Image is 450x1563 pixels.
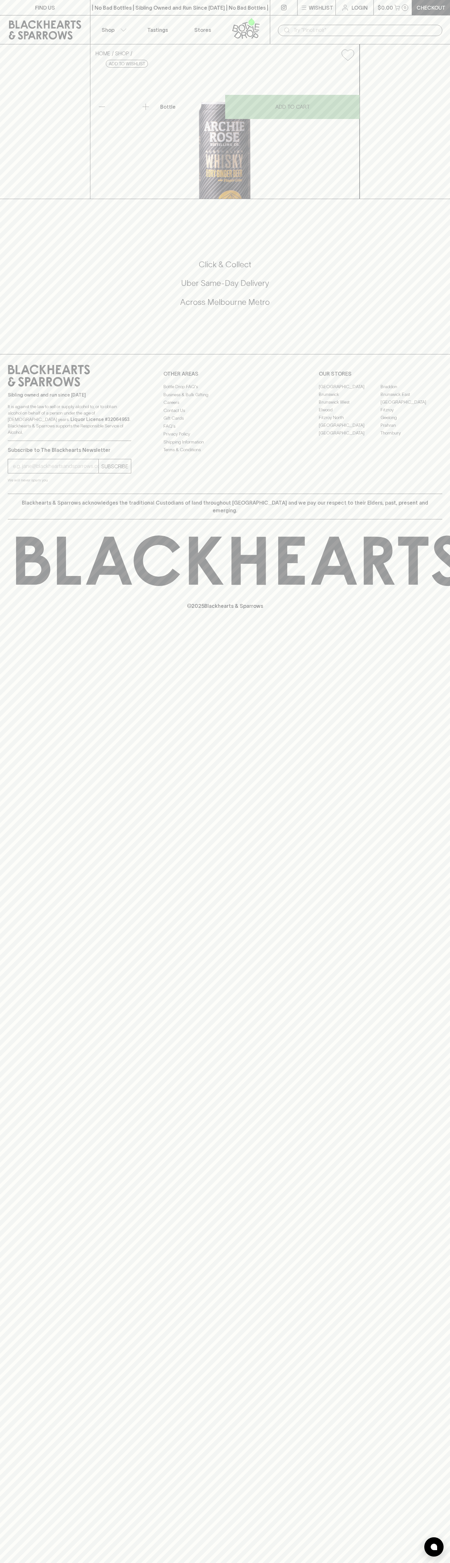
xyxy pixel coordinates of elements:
p: Bottle [160,103,176,111]
p: It is against the law to sell or supply alcohol to, or to obtain alcohol on behalf of a person un... [8,403,131,435]
a: Brunswick [319,390,381,398]
a: HOME [96,50,110,56]
strong: Liquor License #32064953 [70,417,130,422]
p: Sibling owned and run since [DATE] [8,392,131,398]
h5: Uber Same-Day Delivery [8,278,442,288]
h5: Across Melbourne Metro [8,297,442,307]
button: Add to wishlist [106,60,148,68]
a: Careers [163,399,287,407]
button: SUBSCRIBE [99,459,131,473]
p: Wishlist [309,4,333,12]
a: [GEOGRAPHIC_DATA] [319,429,381,437]
a: Bottle Drop FAQ's [163,383,287,391]
a: Stores [180,15,225,44]
h5: Click & Collect [8,259,442,270]
a: SHOP [115,50,129,56]
a: Business & Bulk Gifting [163,391,287,398]
input: e.g. jane@blackheartsandsparrows.com.au [13,461,98,471]
p: ADD TO CART [275,103,310,111]
p: OUR STORES [319,370,442,378]
a: Braddon [381,383,442,390]
div: Call to action block [8,233,442,341]
p: OTHER AREAS [163,370,287,378]
a: Fitzroy [381,406,442,414]
p: We will never spam you [8,477,131,483]
a: Brunswick East [381,390,442,398]
p: Subscribe to The Blackhearts Newsletter [8,446,131,454]
input: Try "Pinot noir" [293,25,437,35]
p: Stores [194,26,211,34]
p: SUBSCRIBE [101,462,128,470]
p: Tastings [147,26,168,34]
p: FIND US [35,4,55,12]
a: Geelong [381,414,442,421]
a: Fitzroy North [319,414,381,421]
p: 0 [404,6,406,9]
button: ADD TO CART [225,95,360,119]
a: Gift Cards [163,415,287,422]
a: Tastings [135,15,180,44]
p: $0.00 [378,4,393,12]
a: [GEOGRAPHIC_DATA] [381,398,442,406]
a: Prahran [381,421,442,429]
button: Add to wishlist [339,47,357,63]
a: Shipping Information [163,438,287,446]
a: [GEOGRAPHIC_DATA] [319,383,381,390]
a: Brunswick West [319,398,381,406]
img: bubble-icon [431,1544,437,1550]
img: 35249.png [90,66,359,199]
button: Shop [90,15,135,44]
a: Terms & Conditions [163,446,287,454]
div: Bottle [158,100,225,113]
a: Contact Us [163,407,287,414]
a: FAQ's [163,422,287,430]
p: Login [352,4,368,12]
a: Privacy Policy [163,430,287,438]
p: Shop [102,26,115,34]
p: Blackhearts & Sparrows acknowledges the traditional Custodians of land throughout [GEOGRAPHIC_DAT... [13,499,437,514]
a: Thornbury [381,429,442,437]
a: Elwood [319,406,381,414]
p: Checkout [417,4,445,12]
a: [GEOGRAPHIC_DATA] [319,421,381,429]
